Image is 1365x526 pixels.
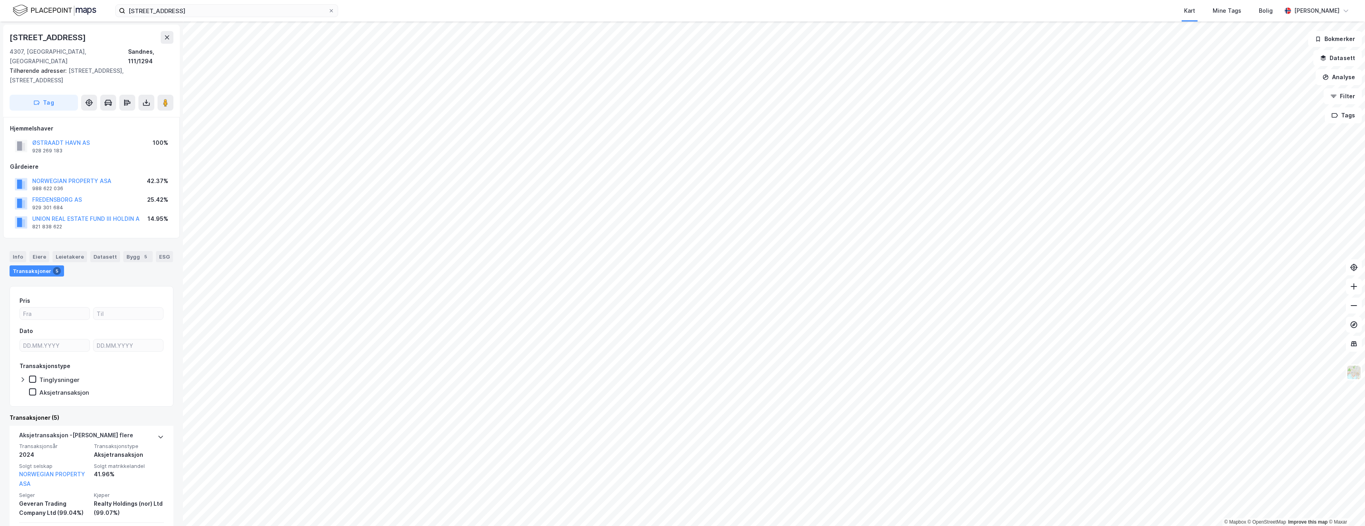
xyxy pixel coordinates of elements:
div: Transaksjonstype [19,361,70,371]
input: Søk på adresse, matrikkel, gårdeiere, leietakere eller personer [125,5,328,17]
span: Tilhørende adresser: [10,67,68,74]
div: Dato [19,326,33,336]
div: 41.96% [94,470,164,479]
div: 5 [142,253,150,261]
div: 928 269 183 [32,148,62,154]
div: Info [10,251,26,262]
button: Filter [1324,88,1362,104]
div: Kart [1184,6,1195,16]
div: 4307, [GEOGRAPHIC_DATA], [GEOGRAPHIC_DATA] [10,47,128,66]
div: Mine Tags [1213,6,1241,16]
button: Tags [1325,107,1362,123]
a: NORWEGIAN PROPERTY ASA [19,471,85,487]
div: [STREET_ADDRESS] [10,31,87,44]
div: Eiere [29,251,49,262]
div: ESG [156,251,173,262]
span: Solgt selskap [19,463,89,470]
div: Bygg [123,251,153,262]
div: Gårdeiere [10,162,173,171]
a: Mapbox [1224,519,1246,525]
div: [STREET_ADDRESS], [STREET_ADDRESS] [10,66,167,85]
div: Bolig [1259,6,1273,16]
div: Hjemmelshaver [10,124,173,133]
div: Leietakere [52,251,87,262]
div: 5 [53,267,61,275]
div: Realty Holdings (nor) Ltd (99.07%) [94,499,164,518]
div: Transaksjoner [10,265,64,277]
input: Fra [20,308,89,319]
div: Aksjetransaksjon [39,389,89,396]
a: OpenStreetMap [1248,519,1286,525]
div: 42.37% [147,176,168,186]
iframe: Chat Widget [1325,488,1365,526]
div: 988 622 036 [32,185,63,192]
div: Aksjetransaksjon - [PERSON_NAME] flere [19,431,133,443]
div: Geveran Trading Company Ltd (99.04%) [19,499,89,518]
span: Selger [19,492,89,499]
img: logo.f888ab2527a4732fd821a326f86c7f29.svg [13,4,96,18]
span: Transaksjonsår [19,443,89,450]
div: 14.95% [148,214,168,224]
input: DD.MM.YYYY [20,339,89,351]
div: [PERSON_NAME] [1294,6,1340,16]
a: Improve this map [1288,519,1328,525]
img: Z [1346,365,1361,380]
button: Datasett [1313,50,1362,66]
div: Sandnes, 111/1294 [128,47,173,66]
div: 25.42% [147,195,168,205]
button: Tag [10,95,78,111]
div: 100% [153,138,168,148]
div: 2024 [19,450,89,460]
span: Solgt matrikkelandel [94,463,164,470]
div: Pris [19,296,30,306]
div: 929 301 684 [32,205,63,211]
div: 821 838 622 [32,224,62,230]
div: Kontrollprogram for chat [1325,488,1365,526]
button: Analyse [1316,69,1362,85]
div: Aksjetransaksjon [94,450,164,460]
div: Tinglysninger [39,376,80,384]
div: Datasett [90,251,120,262]
div: Transaksjoner (5) [10,413,173,423]
input: DD.MM.YYYY [93,339,163,351]
input: Til [93,308,163,319]
span: Transaksjonstype [94,443,164,450]
span: Kjøper [94,492,164,499]
button: Bokmerker [1308,31,1362,47]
